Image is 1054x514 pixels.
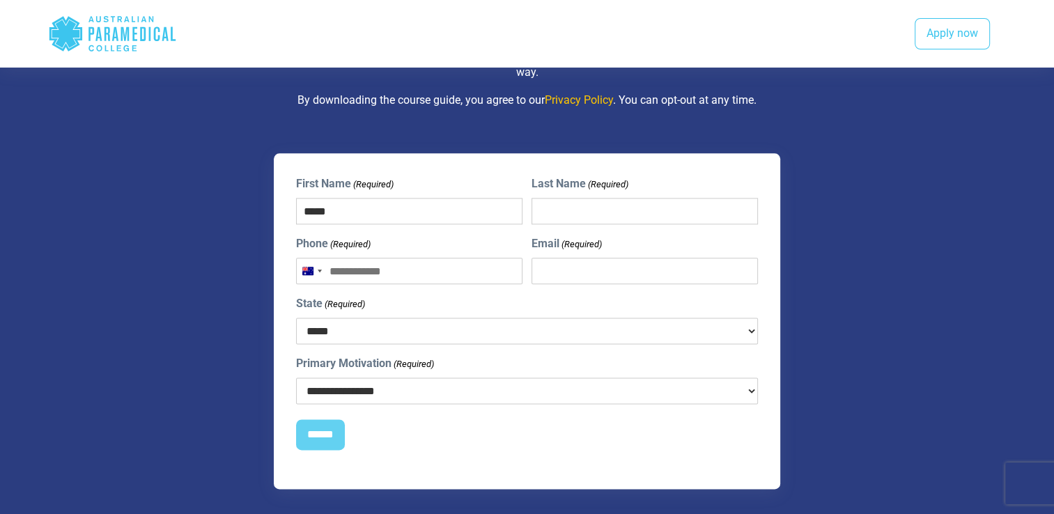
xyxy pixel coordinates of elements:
[392,357,434,371] span: (Required)
[297,258,326,283] button: Selected country
[296,176,394,192] label: First Name
[296,355,434,372] label: Primary Motivation
[329,237,371,251] span: (Required)
[120,92,935,109] p: By downloading the course guide, you agree to our . You can opt-out at any time.
[545,93,613,107] a: Privacy Policy
[48,11,177,56] div: Australian Paramedical College
[296,235,371,252] label: Phone
[587,178,629,192] span: (Required)
[532,235,602,252] label: Email
[323,297,365,311] span: (Required)
[561,237,603,251] span: (Required)
[532,176,628,192] label: Last Name
[915,18,990,50] a: Apply now
[352,178,394,192] span: (Required)
[296,295,365,312] label: State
